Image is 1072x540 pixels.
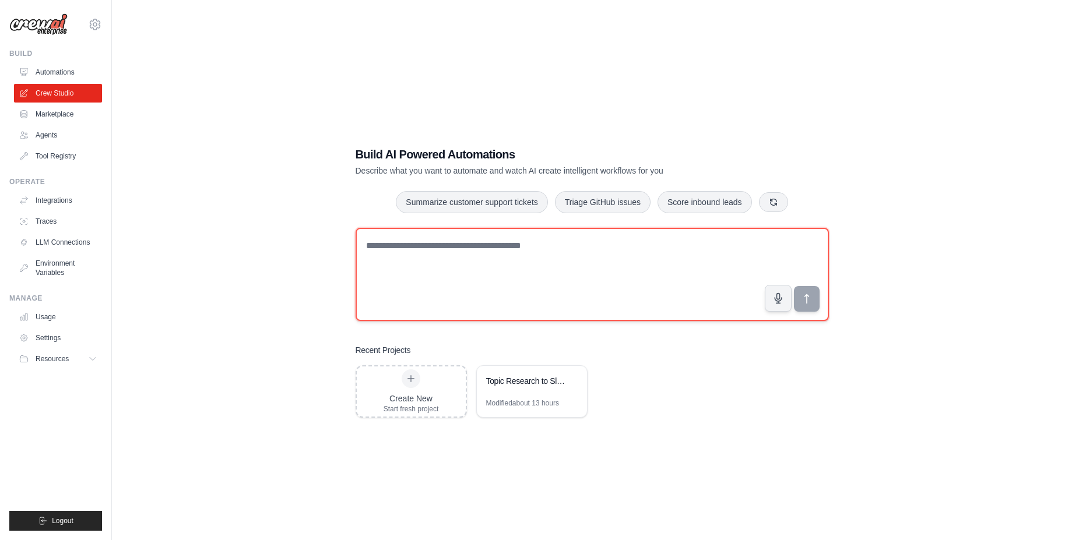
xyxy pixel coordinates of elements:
[1014,484,1072,540] iframe: Chat Widget
[9,177,102,186] div: Operate
[384,404,439,414] div: Start fresh project
[759,192,788,212] button: Get new suggestions
[14,233,102,252] a: LLM Connections
[356,165,747,177] p: Describe what you want to automate and watch AI create intelligent workflows for you
[14,308,102,326] a: Usage
[14,254,102,282] a: Environment Variables
[14,105,102,123] a: Marketplace
[9,294,102,303] div: Manage
[658,191,752,213] button: Score inbound leads
[486,375,566,387] div: Topic Research to Slack Automation
[52,516,73,525] span: Logout
[14,191,102,210] a: Integrations
[9,13,68,36] img: Logo
[14,212,102,231] a: Traces
[396,191,547,213] button: Summarize customer support tickets
[36,354,69,363] span: Resources
[486,398,559,408] div: Modified about 13 hours
[384,393,439,404] div: Create New
[14,126,102,144] a: Agents
[356,146,747,163] h1: Build AI Powered Automations
[14,350,102,368] button: Resources
[14,63,102,82] a: Automations
[14,147,102,165] a: Tool Registry
[9,49,102,58] div: Build
[9,511,102,531] button: Logout
[765,285,792,312] button: Click to speak your automation idea
[14,84,102,103] a: Crew Studio
[555,191,651,213] button: Triage GitHub issues
[356,344,411,356] h3: Recent Projects
[14,329,102,347] a: Settings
